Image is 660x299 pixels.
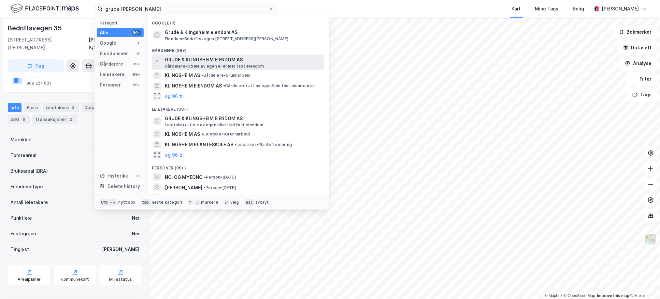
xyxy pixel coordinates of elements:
[100,39,116,47] div: Google
[165,64,264,69] span: Gårdeiere • Utleie av egen eller leid fast eiendom
[10,183,43,191] div: Eiendomstype
[602,5,639,13] div: [PERSON_NAME]
[152,200,182,205] div: neste kategori
[165,151,184,159] button: og 96 til
[89,36,142,52] div: [PERSON_NAME], 8/292
[618,41,657,54] button: Datasett
[103,4,269,14] input: Søk på adresse, matrikkel, gårdeiere, leietakere eller personer
[132,30,141,35] div: 99+
[10,167,48,175] div: Bruksareal (BRA)
[204,185,206,190] span: •
[147,160,329,172] div: Personer (99+)
[32,115,77,124] div: Transaksjoner
[108,182,140,190] div: Delete history
[119,200,136,205] div: nytt søk
[147,43,329,55] div: Gårdeiere (99+)
[620,57,657,70] button: Analyse
[100,81,121,89] div: Personer
[132,72,141,77] div: 99+
[244,199,254,206] div: esc
[132,230,139,238] div: Nei
[201,132,250,137] span: Leietaker • Grunnarbeid
[204,175,206,180] span: •
[61,277,89,282] div: Kommunekart
[165,122,264,128] span: Leietaker • Utleie av egen eller leid fast eiendom
[147,102,329,113] div: Leietakere (99+)
[201,132,203,136] span: •
[201,73,203,78] span: •
[535,5,559,13] div: Mine Tags
[613,25,657,39] button: Bokmerker
[627,268,660,299] iframe: Chat Widget
[141,199,151,206] div: tab
[70,104,77,111] div: 3
[235,142,292,147] span: Leietaker • Planteformering
[8,59,64,72] button: Tag
[136,51,141,56] div: 0
[564,293,595,298] a: OpenStreetMap
[132,214,139,222] div: Nei
[627,88,657,101] button: Tags
[8,115,30,124] div: ESG
[165,92,184,100] button: og 96 til
[255,200,269,205] div: avbryt
[201,73,251,78] span: Gårdeiere • Grunnarbeid
[147,15,329,27] div: Google (1)
[132,61,141,67] div: 99+
[136,173,141,179] div: 0
[230,200,239,205] div: velg
[68,116,74,123] div: 2
[43,103,79,112] div: Leietakere
[165,115,321,122] span: GRUDE & KLINGSHEIM EIENDOM AS
[8,36,89,52] div: [STREET_ADDRESS][PERSON_NAME]
[201,200,218,205] div: markere
[136,40,141,46] div: 1
[626,72,657,86] button: Filter
[100,60,123,68] div: Gårdeiere
[10,3,79,14] img: logo.f888ab2527a4732fd821a326f86c7f29.svg
[26,81,51,86] div: 989 227 831
[165,36,288,41] span: Eiendom • Bedriftsvegen [STREET_ADDRESS][PERSON_NAME]
[102,245,139,253] div: [PERSON_NAME]
[165,56,321,64] span: GRUDE & KLINGSHEIM EIENDOM AS
[10,245,29,253] div: Tinglyst
[165,130,200,138] span: KLINGSHEIM AS
[100,71,125,78] div: Leietakere
[204,175,236,180] span: Person • [DATE]
[21,116,27,123] div: 6
[165,184,202,192] span: [PERSON_NAME]
[165,71,200,79] span: KLINGSHEIM AS
[627,268,660,299] div: Kontrollprogram for chat
[204,185,236,190] span: Person • [DATE]
[8,23,63,33] div: Bedriftsvegen 35
[18,277,41,282] div: Arealplaner
[132,82,141,87] div: 99+
[645,233,657,245] img: Z
[545,293,563,298] a: Mapbox
[165,28,321,36] span: Grude & Klingsheim eiendom AS
[100,172,128,180] div: Historikk
[165,82,222,90] span: KLINGSHEIM EIENDOM AS
[573,5,584,13] div: Bolig
[235,142,237,147] span: •
[82,103,106,112] div: Datasett
[24,103,40,112] div: Eiere
[165,194,187,202] span: SEVIM ØG
[100,21,144,25] div: Kategori
[223,83,225,88] span: •
[223,83,315,88] span: Gårdeiere • Utl. av egen/leid fast eiendom el.
[10,230,36,238] div: Festegrunn
[10,198,48,206] div: Antall leietakere
[512,5,521,13] div: Kart
[8,103,22,112] div: Info
[109,277,132,282] div: Miljøstatus
[100,50,128,57] div: Eiendommer
[10,136,32,144] div: Matrikkel
[10,151,36,159] div: Tomteareal
[165,173,203,181] span: NO-OG MYEONG
[100,29,108,37] div: Alle
[597,293,629,298] a: Improve this map
[10,214,32,222] div: Punktleie
[165,141,233,149] span: KLINGSHEIM PLANTESKOLE AS
[100,199,117,206] div: Ctrl + k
